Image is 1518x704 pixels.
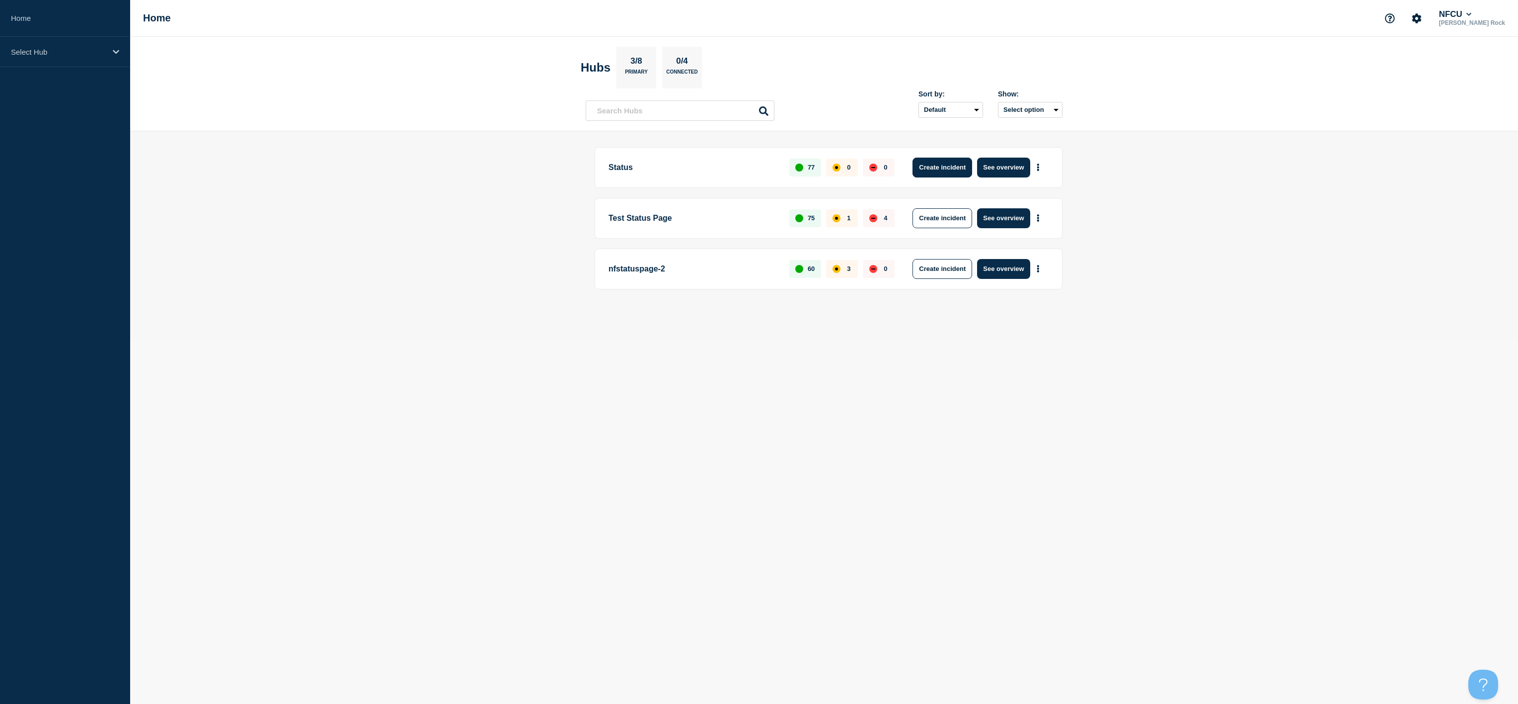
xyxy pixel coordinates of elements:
div: down [869,265,877,273]
div: affected [833,214,840,222]
button: Select option [998,102,1063,118]
p: 3 [847,265,850,272]
button: Account settings [1406,8,1427,29]
p: 1 [847,214,850,222]
div: up [795,214,803,222]
div: up [795,164,803,172]
p: 60 [808,265,815,272]
button: See overview [977,259,1030,279]
div: down [869,164,877,172]
button: Create incident [912,259,972,279]
p: Test Status Page [608,208,778,228]
p: 0/4 [673,56,692,69]
input: Search Hubs [586,100,774,121]
button: More actions [1032,209,1045,227]
button: NFCU [1437,9,1474,19]
button: More actions [1032,158,1045,176]
p: 0 [884,164,887,171]
button: More actions [1032,260,1045,278]
div: affected [833,265,840,273]
p: 75 [808,214,815,222]
p: Status [608,158,778,177]
p: 0 [847,164,850,171]
p: [PERSON_NAME] Rock [1437,19,1507,26]
div: affected [833,164,840,172]
iframe: Help Scout Beacon - Open [1468,670,1498,700]
div: Sort by: [918,90,983,98]
button: See overview [977,158,1030,177]
p: 3/8 [627,56,646,69]
button: Create incident [912,208,972,228]
h2: Hubs [581,61,610,75]
p: 4 [884,214,887,222]
select: Sort by [918,102,983,118]
button: Create incident [912,158,972,177]
h1: Home [143,12,171,24]
div: up [795,265,803,273]
p: Select Hub [11,48,106,56]
button: See overview [977,208,1030,228]
p: Primary [625,69,648,80]
button: Support [1379,8,1400,29]
div: down [869,214,877,222]
p: 0 [884,265,887,272]
p: nfstatuspage-2 [608,259,778,279]
p: Connected [666,69,697,80]
p: 77 [808,164,815,171]
div: Show: [998,90,1063,98]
